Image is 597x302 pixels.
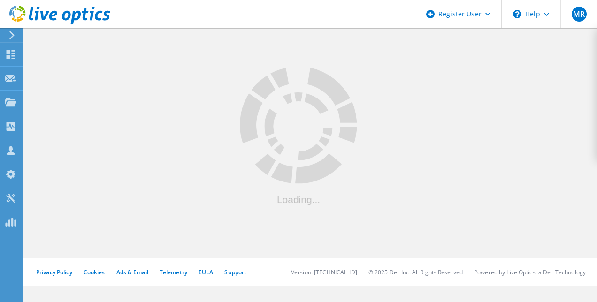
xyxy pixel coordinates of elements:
a: Ads & Email [116,268,148,276]
li: © 2025 Dell Inc. All Rights Reserved [368,268,463,276]
svg: \n [513,10,521,18]
a: Support [224,268,246,276]
a: Cookies [84,268,105,276]
li: Version: [TECHNICAL_ID] [291,268,357,276]
a: Telemetry [160,268,187,276]
a: Live Optics Dashboard [9,20,110,26]
span: MR [573,10,585,18]
li: Powered by Live Optics, a Dell Technology [474,268,586,276]
div: Loading... [240,194,357,204]
a: Privacy Policy [36,268,72,276]
a: EULA [199,268,213,276]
